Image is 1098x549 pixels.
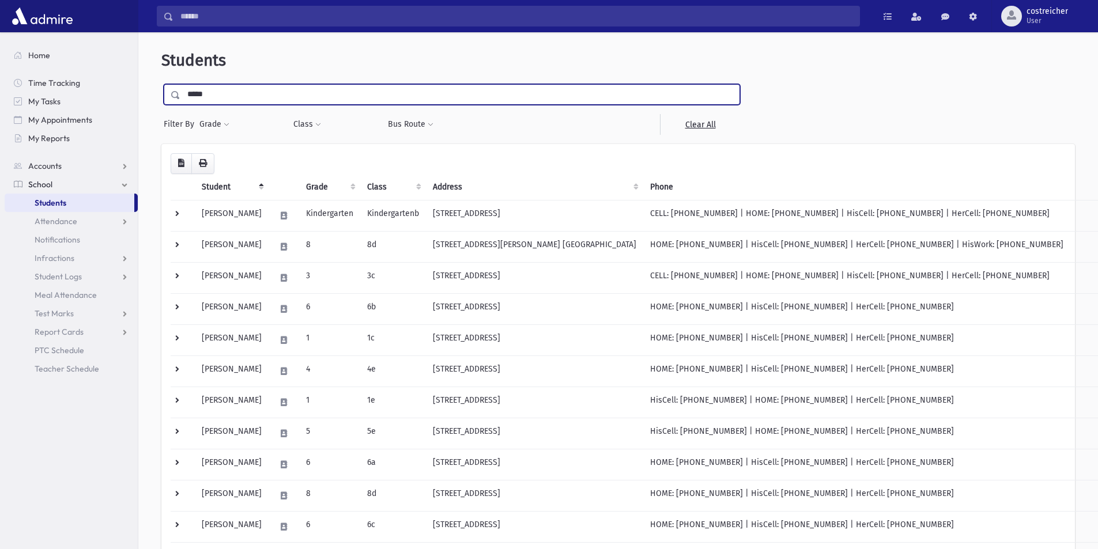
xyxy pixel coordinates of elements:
[1027,7,1068,16] span: costreicher
[426,324,643,355] td: [STREET_ADDRESS]
[35,271,82,282] span: Student Logs
[35,327,84,337] span: Report Cards
[360,324,426,355] td: 1c
[9,5,76,28] img: AdmirePro
[5,286,138,304] a: Meal Attendance
[28,78,80,88] span: Time Tracking
[360,418,426,449] td: 5e
[360,200,426,231] td: Kindergartenb
[387,114,434,135] button: Bus Route
[171,153,192,174] button: CSV
[5,129,138,147] a: My Reports
[195,174,269,200] th: Student: activate to sort column descending
[426,231,643,262] td: [STREET_ADDRESS][PERSON_NAME] [GEOGRAPHIC_DATA]
[35,308,74,319] span: Test Marks
[426,511,643,542] td: [STREET_ADDRESS]
[161,51,226,70] span: Students
[360,387,426,418] td: 1e
[299,418,360,449] td: 5
[426,200,643,231] td: [STREET_ADDRESS]
[5,304,138,323] a: Test Marks
[5,46,138,65] a: Home
[299,480,360,511] td: 8
[5,341,138,359] a: PTC Schedule
[299,324,360,355] td: 1
[195,418,269,449] td: [PERSON_NAME]
[299,355,360,387] td: 4
[360,480,426,511] td: 8d
[426,418,643,449] td: [STREET_ADDRESS]
[35,290,97,300] span: Meal Attendance
[195,324,269,355] td: [PERSON_NAME]
[299,200,360,231] td: Kindergarten
[360,355,426,387] td: 4e
[35,364,99,374] span: Teacher Schedule
[195,231,269,262] td: [PERSON_NAME]
[173,6,859,26] input: Search
[195,293,269,324] td: [PERSON_NAME]
[5,92,138,111] a: My Tasks
[28,179,52,190] span: School
[299,231,360,262] td: 8
[28,161,62,171] span: Accounts
[195,480,269,511] td: [PERSON_NAME]
[28,96,61,107] span: My Tasks
[426,387,643,418] td: [STREET_ADDRESS]
[35,234,80,245] span: Notifications
[195,262,269,293] td: [PERSON_NAME]
[360,293,426,324] td: 6b
[360,174,426,200] th: Class: activate to sort column ascending
[35,216,77,226] span: Attendance
[426,174,643,200] th: Address: activate to sort column ascending
[195,200,269,231] td: [PERSON_NAME]
[1027,16,1068,25] span: User
[5,194,134,212] a: Students
[299,449,360,480] td: 6
[195,387,269,418] td: [PERSON_NAME]
[660,114,740,135] a: Clear All
[360,262,426,293] td: 3c
[5,267,138,286] a: Student Logs
[426,355,643,387] td: [STREET_ADDRESS]
[199,114,230,135] button: Grade
[5,249,138,267] a: Infractions
[28,115,92,125] span: My Appointments
[360,449,426,480] td: 6a
[35,253,74,263] span: Infractions
[426,293,643,324] td: [STREET_ADDRESS]
[299,262,360,293] td: 3
[299,174,360,200] th: Grade: activate to sort column ascending
[426,480,643,511] td: [STREET_ADDRESS]
[164,118,199,130] span: Filter By
[195,511,269,542] td: [PERSON_NAME]
[5,230,138,249] a: Notifications
[191,153,214,174] button: Print
[5,359,138,378] a: Teacher Schedule
[5,212,138,230] a: Attendance
[299,293,360,324] td: 6
[299,511,360,542] td: 6
[28,133,70,143] span: My Reports
[35,198,66,208] span: Students
[299,387,360,418] td: 1
[28,50,50,60] span: Home
[360,231,426,262] td: 8d
[5,175,138,194] a: School
[426,449,643,480] td: [STREET_ADDRESS]
[5,323,138,341] a: Report Cards
[5,157,138,175] a: Accounts
[360,511,426,542] td: 6c
[195,449,269,480] td: [PERSON_NAME]
[426,262,643,293] td: [STREET_ADDRESS]
[293,114,322,135] button: Class
[35,345,84,355] span: PTC Schedule
[5,74,138,92] a: Time Tracking
[195,355,269,387] td: [PERSON_NAME]
[5,111,138,129] a: My Appointments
